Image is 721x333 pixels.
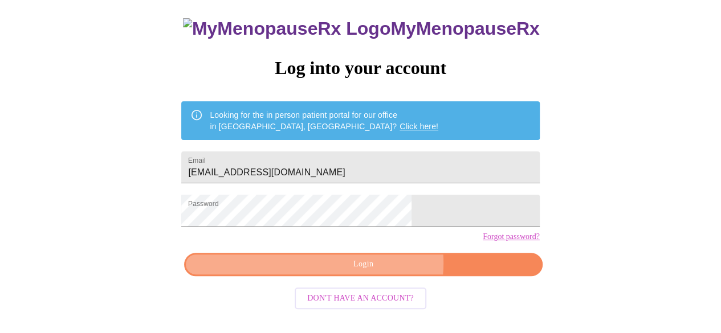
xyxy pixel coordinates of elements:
[295,287,426,310] button: Don't have an account?
[307,291,414,306] span: Don't have an account?
[183,18,540,39] h3: MyMenopauseRx
[183,18,390,39] img: MyMenopauseRx Logo
[181,57,539,79] h3: Log into your account
[292,292,429,302] a: Don't have an account?
[210,105,438,137] div: Looking for the in person patient portal for our office in [GEOGRAPHIC_DATA], [GEOGRAPHIC_DATA]?
[483,232,540,241] a: Forgot password?
[400,122,438,131] a: Click here!
[184,253,542,276] button: Login
[197,257,529,272] span: Login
